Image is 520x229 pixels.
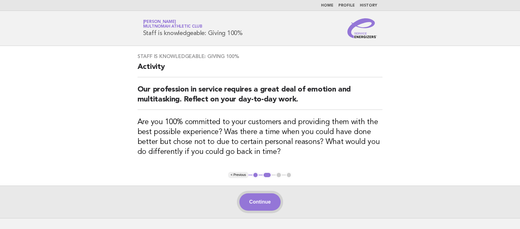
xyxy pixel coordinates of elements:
button: < Previous [228,172,248,178]
h2: Our profession in service requires a great deal of emotion and multitasking. Reflect on your day-... [138,85,383,110]
h2: Activity [138,62,383,77]
h3: Staff is knowledgeable: Giving 100% [138,53,383,60]
button: Continue [239,193,281,211]
button: 1 [252,172,259,178]
img: Service Energizers [347,18,377,38]
h3: Are you 100% committed to your customers and providing them with the best possible experience? Wa... [138,117,383,157]
span: Multnomah Athletic Club [143,25,202,29]
button: 2 [263,172,272,178]
a: History [360,4,377,7]
a: Profile [338,4,355,7]
h1: Staff is knowledgeable: Giving 100% [143,20,243,36]
a: [PERSON_NAME]Multnomah Athletic Club [143,20,202,29]
a: Home [321,4,333,7]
